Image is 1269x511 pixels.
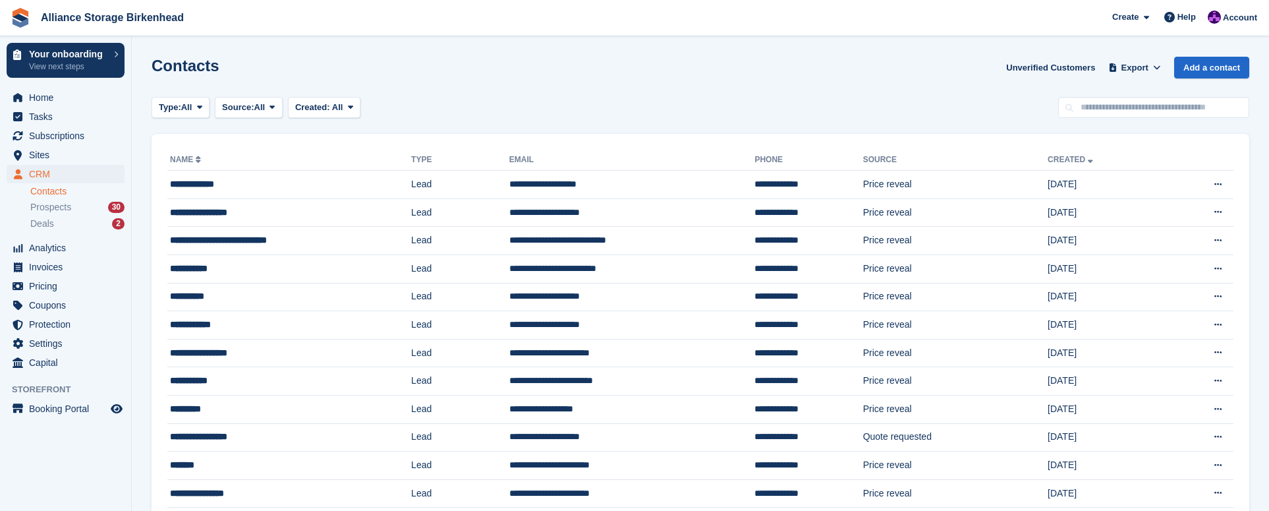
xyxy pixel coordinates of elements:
a: Name [170,155,204,164]
td: [DATE] [1048,311,1166,340]
div: 30 [108,202,125,213]
span: Source: [222,101,254,114]
span: Tasks [29,107,108,126]
th: Phone [754,150,862,171]
td: [DATE] [1048,255,1166,283]
a: menu [7,334,125,353]
td: Price reveal [863,479,1048,508]
a: menu [7,315,125,334]
button: Source: All [215,97,283,119]
span: Storefront [12,383,131,396]
td: Price reveal [863,339,1048,367]
td: [DATE] [1048,479,1166,508]
a: menu [7,127,125,145]
td: [DATE] [1048,171,1166,199]
a: menu [7,277,125,295]
span: CRM [29,165,108,183]
a: menu [7,353,125,372]
td: [DATE] [1048,452,1166,480]
td: [DATE] [1048,367,1166,396]
a: menu [7,107,125,126]
a: menu [7,296,125,315]
td: Lead [411,283,509,311]
a: menu [7,400,125,418]
th: Source [863,150,1048,171]
td: Price reveal [863,198,1048,227]
button: Created: All [288,97,360,119]
span: Export [1121,61,1148,75]
span: Pricing [29,277,108,295]
th: Email [509,150,755,171]
a: Prospects 30 [30,200,125,214]
td: Lead [411,452,509,480]
a: menu [7,88,125,107]
p: Your onboarding [29,49,107,59]
img: Romilly Norton [1208,11,1221,24]
a: menu [7,146,125,164]
span: All [181,101,192,114]
span: Booking Portal [29,400,108,418]
td: Price reveal [863,311,1048,340]
td: Lead [411,227,509,255]
td: Price reveal [863,395,1048,423]
span: Home [29,88,108,107]
td: Price reveal [863,367,1048,396]
span: All [332,102,343,112]
td: Price reveal [863,255,1048,283]
td: [DATE] [1048,198,1166,227]
span: Account [1223,11,1257,24]
span: Invoices [29,258,108,276]
td: Price reveal [863,283,1048,311]
td: [DATE] [1048,227,1166,255]
td: Lead [411,423,509,452]
span: Capital [29,353,108,372]
td: Lead [411,255,509,283]
span: Create [1112,11,1139,24]
span: Subscriptions [29,127,108,145]
span: Protection [29,315,108,334]
td: Lead [411,171,509,199]
a: Alliance Storage Birkenhead [36,7,189,28]
span: Deals [30,218,54,230]
td: [DATE] [1048,395,1166,423]
a: menu [7,239,125,257]
button: Type: All [152,97,210,119]
span: Coupons [29,296,108,315]
td: [DATE] [1048,339,1166,367]
td: Lead [411,339,509,367]
span: Created: [295,102,330,112]
a: menu [7,165,125,183]
a: Your onboarding View next steps [7,43,125,78]
td: Lead [411,367,509,396]
td: Lead [411,311,509,340]
span: All [254,101,266,114]
td: Lead [411,198,509,227]
td: Quote requested [863,423,1048,452]
span: Analytics [29,239,108,257]
a: Preview store [109,401,125,417]
h1: Contacts [152,57,219,75]
span: Help [1177,11,1196,24]
td: Price reveal [863,227,1048,255]
th: Type [411,150,509,171]
td: Price reveal [863,452,1048,480]
span: Sites [29,146,108,164]
a: Contacts [30,185,125,198]
a: Deals 2 [30,217,125,231]
td: Lead [411,479,509,508]
a: menu [7,258,125,276]
div: 2 [112,218,125,229]
span: Prospects [30,201,71,214]
p: View next steps [29,61,107,73]
span: Type: [159,101,181,114]
td: Lead [411,395,509,423]
a: Created [1048,155,1096,164]
button: Export [1106,57,1164,78]
a: Add a contact [1174,57,1249,78]
img: stora-icon-8386f47178a22dfd0bd8f6a31ec36ba5ce8667c1dd55bd0f319d3a0aa187defe.svg [11,8,30,28]
td: Price reveal [863,171,1048,199]
span: Settings [29,334,108,353]
td: [DATE] [1048,423,1166,452]
a: Unverified Customers [1001,57,1100,78]
td: [DATE] [1048,283,1166,311]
